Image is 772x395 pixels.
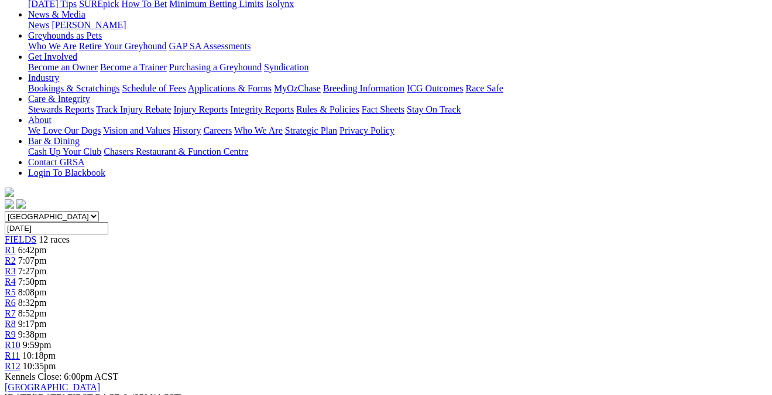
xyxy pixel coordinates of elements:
a: Cash Up Your Club [28,147,101,156]
a: Retire Your Greyhound [79,41,167,51]
a: Who We Are [28,41,77,51]
a: Bar & Dining [28,136,80,146]
a: Fact Sheets [362,104,404,114]
a: About [28,115,52,125]
a: News [28,20,49,30]
span: 8:52pm [18,308,47,318]
span: 9:17pm [18,319,47,329]
span: 10:18pm [22,350,56,360]
a: Industry [28,73,59,83]
a: Race Safe [465,83,503,93]
span: 8:32pm [18,298,47,308]
img: twitter.svg [16,199,26,209]
a: Login To Blackbook [28,168,105,178]
a: R8 [5,319,16,329]
div: About [28,125,767,136]
a: Syndication [264,62,308,72]
a: Bookings & Scratchings [28,83,119,93]
span: 7:50pm [18,277,47,287]
a: Greyhounds as Pets [28,30,102,40]
a: R3 [5,266,16,276]
a: [PERSON_NAME] [52,20,126,30]
a: GAP SA Assessments [169,41,251,51]
a: Stewards Reports [28,104,94,114]
a: Schedule of Fees [122,83,186,93]
a: Track Injury Rebate [96,104,171,114]
a: Breeding Information [323,83,404,93]
div: News & Media [28,20,767,30]
a: R12 [5,361,20,371]
div: Greyhounds as Pets [28,41,767,52]
a: Careers [203,125,232,135]
a: Strategic Plan [285,125,337,135]
a: Stay On Track [407,104,461,114]
span: 6:42pm [18,245,47,255]
div: Get Involved [28,62,767,73]
a: R1 [5,245,16,255]
a: Integrity Reports [230,104,294,114]
a: Become a Trainer [100,62,167,72]
a: We Love Our Dogs [28,125,101,135]
a: Chasers Restaurant & Function Centre [104,147,248,156]
a: Injury Reports [173,104,228,114]
div: Care & Integrity [28,104,767,115]
a: R4 [5,277,16,287]
img: logo-grsa-white.png [5,188,14,197]
span: 12 races [39,234,70,244]
span: 9:59pm [23,340,52,350]
span: 9:38pm [18,329,47,339]
input: Select date [5,222,108,234]
a: R11 [5,350,20,360]
a: Who We Are [234,125,283,135]
a: News & Media [28,9,85,19]
a: R9 [5,329,16,339]
div: Bar & Dining [28,147,767,157]
span: 8:08pm [18,287,47,297]
a: Rules & Policies [296,104,359,114]
a: Purchasing a Greyhound [169,62,262,72]
a: R2 [5,256,16,265]
a: R10 [5,340,20,350]
img: facebook.svg [5,199,14,209]
div: Industry [28,83,767,94]
span: 7:07pm [18,256,47,265]
a: Become an Owner [28,62,98,72]
a: Applications & Forms [188,83,272,93]
a: [GEOGRAPHIC_DATA] [5,382,100,392]
a: Care & Integrity [28,94,90,104]
a: MyOzChase [274,83,321,93]
span: 7:27pm [18,266,47,276]
a: ICG Outcomes [407,83,463,93]
a: R7 [5,308,16,318]
a: Contact GRSA [28,157,84,167]
span: Kennels Close: 6:00pm ACST [5,372,118,382]
a: Get Involved [28,52,77,62]
a: Privacy Policy [339,125,394,135]
a: Vision and Values [103,125,170,135]
span: 10:35pm [23,361,56,371]
a: History [173,125,201,135]
a: FIELDS [5,234,36,244]
a: R6 [5,298,16,308]
a: R5 [5,287,16,297]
